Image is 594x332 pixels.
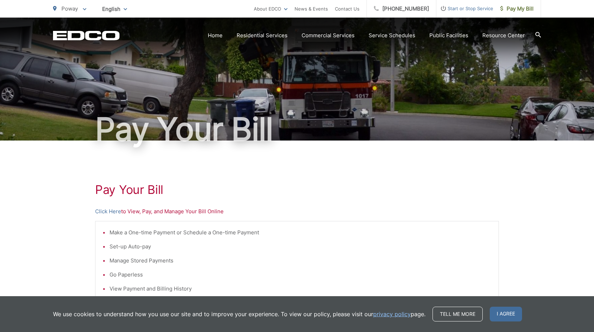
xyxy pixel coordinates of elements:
a: EDCD logo. Return to the homepage. [53,31,120,40]
span: Poway [61,5,78,12]
p: We use cookies to understand how you use our site and to improve your experience. To view our pol... [53,310,425,318]
li: Manage Stored Payments [110,256,491,265]
h1: Pay Your Bill [53,112,541,147]
a: privacy policy [373,310,411,318]
a: Tell me more [433,307,483,321]
a: Service Schedules [369,31,415,40]
a: Contact Us [335,5,359,13]
h1: Pay Your Bill [95,183,499,197]
a: About EDCO [254,5,288,13]
span: English [97,3,132,15]
li: Make a One-time Payment or Schedule a One-time Payment [110,228,491,237]
li: Go Paperless [110,271,491,279]
a: Commercial Services [302,31,355,40]
span: I agree [490,307,522,321]
span: Pay My Bill [500,5,534,13]
li: View Payment and Billing History [110,285,491,293]
a: Residential Services [237,31,288,40]
a: Click Here [95,207,121,216]
p: to View, Pay, and Manage Your Bill Online [95,207,499,216]
a: Home [208,31,223,40]
a: News & Events [295,5,328,13]
li: Set-up Auto-pay [110,242,491,251]
a: Public Facilities [429,31,468,40]
a: Resource Center [482,31,525,40]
